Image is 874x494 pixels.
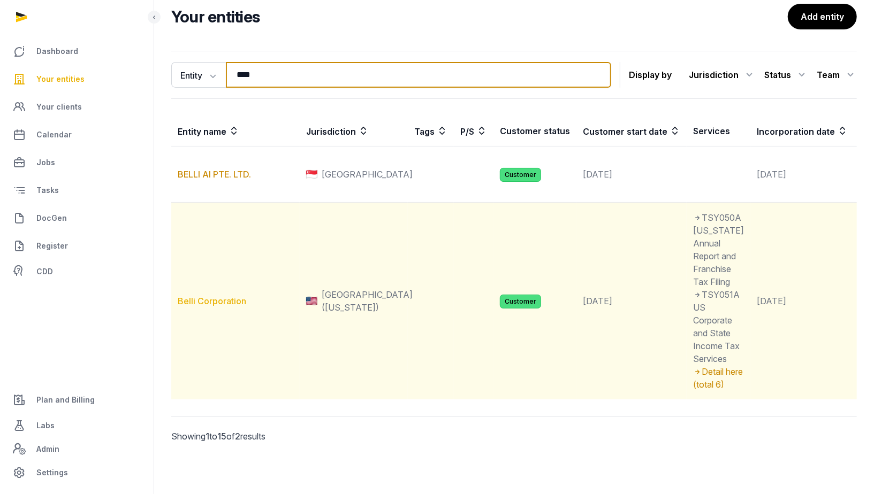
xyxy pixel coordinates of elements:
span: Customer [500,168,541,182]
span: Jobs [36,156,55,169]
a: Labs [9,413,145,438]
span: TSY051A US Corporate and State Income Tax Services [693,289,740,364]
a: Your clients [9,94,145,120]
span: Admin [36,443,59,456]
td: [DATE] [576,203,687,400]
td: [DATE] [750,146,854,203]
span: TSY050A [US_STATE] Annual Report and Franchise Tax Filing [693,212,744,287]
p: Display by [629,66,672,83]
div: Jurisdiction [689,66,756,83]
a: Register [9,233,145,259]
a: CDD [9,261,145,282]
a: Dashboard [9,38,145,64]
th: Customer start date [576,116,687,146]
span: Your entities [36,73,85,86]
h2: Your entities [171,7,788,26]
th: Jurisdiction [300,116,408,146]
a: BELLI AI PTE. LTD. [178,169,251,180]
a: Calendar [9,122,145,148]
span: Labs [36,419,55,432]
span: Settings [36,466,68,479]
span: 2 [235,431,240,442]
a: Belli Corporation [178,296,246,306]
a: Admin [9,438,145,460]
a: Jobs [9,150,145,175]
th: Tags [408,116,454,146]
span: Register [36,240,68,252]
div: Detail here (total 6) [693,365,744,391]
th: Customer status [493,116,576,146]
span: Tasks [36,184,59,197]
span: Dashboard [36,45,78,58]
a: Settings [9,460,145,485]
p: Showing to of results [171,417,330,456]
span: Customer [500,295,541,308]
a: DocGen [9,205,145,231]
td: [DATE] [750,203,854,400]
button: Entity [171,62,226,88]
th: Incorporation date [750,116,854,146]
a: Plan and Billing [9,387,145,413]
span: [GEOGRAPHIC_DATA] [322,168,413,181]
a: Tasks [9,177,145,203]
span: 1 [206,431,209,442]
div: Team [817,66,857,83]
span: DocGen [36,212,67,225]
a: Your entities [9,66,145,92]
th: Services [687,116,750,146]
span: CDD [36,265,53,278]
div: Status [764,66,808,83]
span: Your clients [36,101,82,113]
th: P/S [454,116,493,146]
span: Calendar [36,128,72,141]
span: 15 [217,431,226,442]
a: Add entity [788,4,857,29]
td: [DATE] [576,146,687,203]
span: [GEOGRAPHIC_DATA] ([US_STATE]) [322,288,413,314]
th: Entity name [171,116,300,146]
span: Plan and Billing [36,393,95,406]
